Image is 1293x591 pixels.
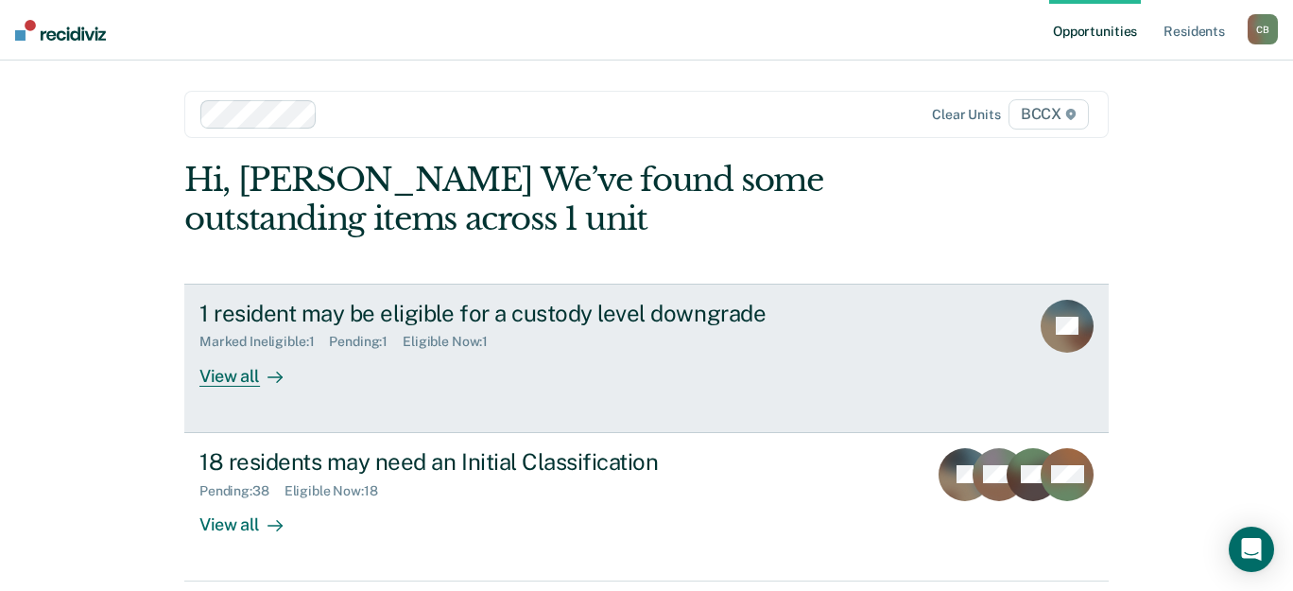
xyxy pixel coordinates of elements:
[184,284,1109,433] a: 1 resident may be eligible for a custody level downgradeMarked Ineligible:1Pending:1Eligible Now:...
[199,334,329,350] div: Marked Ineligible : 1
[199,448,863,476] div: 18 residents may need an Initial Classification
[15,20,106,41] img: Recidiviz
[932,107,1001,123] div: Clear units
[1229,527,1274,572] div: Open Intercom Messenger
[1248,14,1278,44] button: CB
[1009,99,1089,130] span: BCCX
[199,350,305,387] div: View all
[1248,14,1278,44] div: C B
[184,161,923,238] div: Hi, [PERSON_NAME] We’ve found some outstanding items across 1 unit
[199,498,305,535] div: View all
[184,433,1109,582] a: 18 residents may need an Initial ClassificationPending:38Eligible Now:18View all
[284,483,393,499] div: Eligible Now : 18
[403,334,503,350] div: Eligible Now : 1
[199,300,863,327] div: 1 resident may be eligible for a custody level downgrade
[199,483,284,499] div: Pending : 38
[329,334,403,350] div: Pending : 1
